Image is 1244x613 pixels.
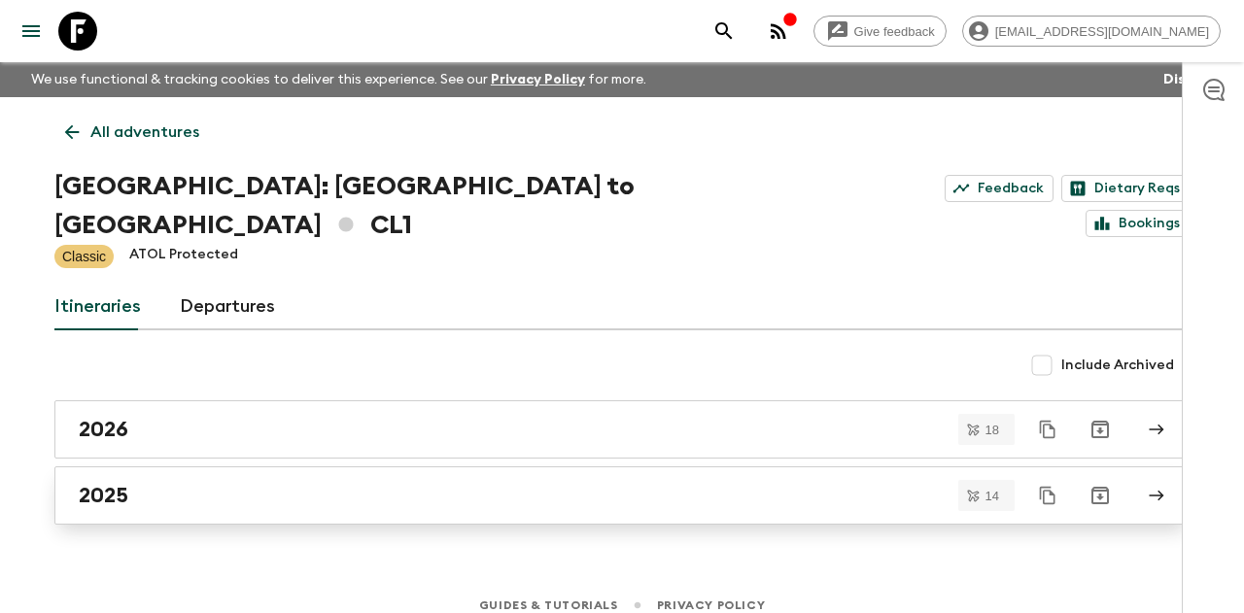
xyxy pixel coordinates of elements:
[1030,478,1065,513] button: Duplicate
[12,12,51,51] button: menu
[79,417,128,442] h2: 2026
[62,247,106,266] p: Classic
[1081,410,1120,449] button: Archive
[945,175,1054,202] a: Feedback
[23,62,654,97] p: We use functional & tracking cookies to deliver this experience. See our for more.
[129,245,238,268] p: ATOL Protected
[813,16,947,47] a: Give feedback
[962,16,1221,47] div: [EMAIL_ADDRESS][DOMAIN_NAME]
[54,167,867,245] h1: [GEOGRAPHIC_DATA]: [GEOGRAPHIC_DATA] to [GEOGRAPHIC_DATA] CL1
[180,284,275,330] a: Departures
[79,483,128,508] h2: 2025
[1158,66,1221,93] button: Dismiss
[54,466,1190,525] a: 2025
[985,24,1220,39] span: [EMAIL_ADDRESS][DOMAIN_NAME]
[1030,412,1065,447] button: Duplicate
[90,120,199,144] p: All adventures
[1086,210,1190,237] a: Bookings
[1081,476,1120,515] button: Archive
[54,284,141,330] a: Itineraries
[974,424,1011,436] span: 18
[54,113,210,152] a: All adventures
[1061,175,1190,202] a: Dietary Reqs
[844,24,946,39] span: Give feedback
[54,400,1190,459] a: 2026
[491,73,585,86] a: Privacy Policy
[1061,356,1174,375] span: Include Archived
[705,12,743,51] button: search adventures
[974,490,1011,502] span: 14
